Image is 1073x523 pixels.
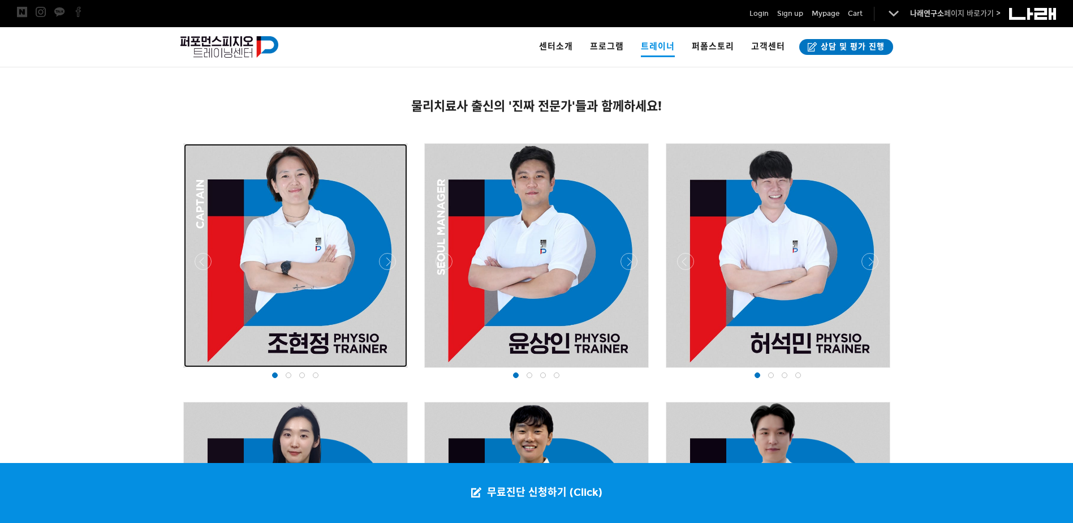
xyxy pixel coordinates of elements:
a: 무료진단 신청하기 (Click) [460,463,614,523]
a: 프로그램 [581,27,632,67]
a: Login [749,8,769,19]
span: 물리치료사 출신의 '진짜 전문가'들과 함께하세요! [411,98,662,114]
span: 퍼폼스토리 [692,41,734,52]
span: 센터소개 [539,41,573,52]
a: Sign up [777,8,803,19]
span: 상담 및 평가 진행 [817,41,885,53]
a: 상담 및 평가 진행 [799,39,893,55]
a: 고객센터 [743,27,794,67]
a: 센터소개 [531,27,581,67]
span: 트레이너 [641,37,675,57]
span: 프로그램 [590,41,624,52]
a: Mypage [812,8,839,19]
a: 나래연구소페이지 바로가기 > [910,9,1001,18]
strong: 나래연구소 [910,9,944,18]
a: 퍼폼스토리 [683,27,743,67]
a: Cart [848,8,863,19]
a: 트레이너 [632,27,683,67]
span: 고객센터 [751,41,785,52]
